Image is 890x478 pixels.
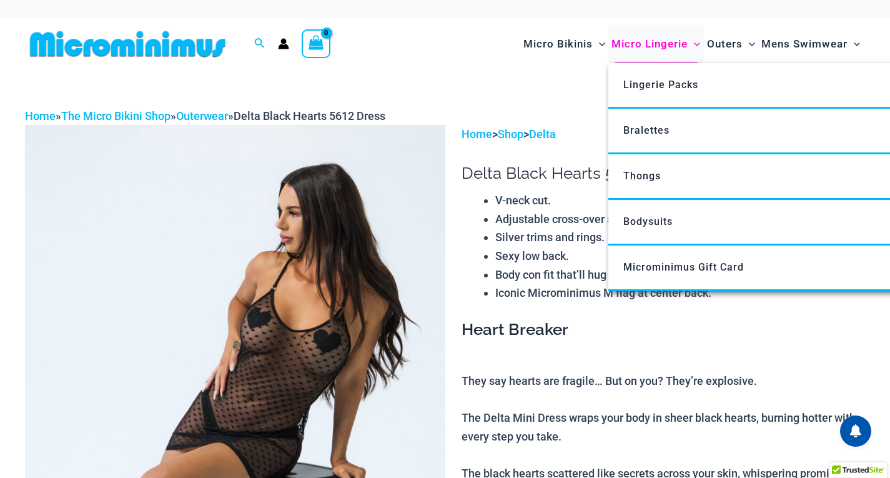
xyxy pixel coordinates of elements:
[608,25,703,63] a: Micro LingerieMenu ToggleMenu Toggle
[495,191,865,210] li: V-neck cut.
[25,30,230,58] img: MM SHOP LOGO FLAT
[176,109,228,122] a: Outerwear
[623,216,673,227] span: Bodysuits
[593,28,605,60] span: Menu Toggle
[688,28,700,60] span: Menu Toggle
[495,284,865,302] li: Iconic Microminimus M flag at center back.
[234,109,385,122] span: Delta Black Hearts 5612 Dress
[254,36,265,52] a: Search icon link
[743,28,755,60] span: Menu Toggle
[278,38,289,49] a: Account icon link
[25,109,385,122] span: » » »
[523,28,593,60] span: Micro Bikinis
[707,28,743,60] span: Outers
[611,28,688,60] span: Micro Lingerie
[623,170,661,182] span: Thongs
[25,109,56,122] a: Home
[462,125,865,144] p: > >
[462,164,865,183] h1: Delta Black Hearts 5612 Dress
[758,25,863,63] a: Mens SwimwearMenu ToggleMenu Toggle
[462,127,492,141] a: Home
[704,25,758,63] a: OutersMenu ToggleMenu Toggle
[495,266,865,284] li: Body con fit that’ll hug your curves in all the right places.
[518,23,865,65] nav: Site Navigation
[623,124,670,136] span: Bralettes
[848,28,860,60] span: Menu Toggle
[623,79,698,91] span: Lingerie Packs
[498,127,523,141] a: Shop
[495,210,865,229] li: Adjustable cross-over straps.
[302,29,330,58] a: View Shopping Cart, empty
[520,25,608,63] a: Micro BikinisMenu ToggleMenu Toggle
[462,319,865,341] h3: Heart Breaker
[495,247,865,266] li: Sexy low back.
[761,28,848,60] span: Mens Swimwear
[495,228,865,247] li: Silver trims and rings.
[61,109,171,122] a: The Micro Bikini Shop
[529,127,556,141] a: Delta
[623,261,744,273] span: Microminimus Gift Card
